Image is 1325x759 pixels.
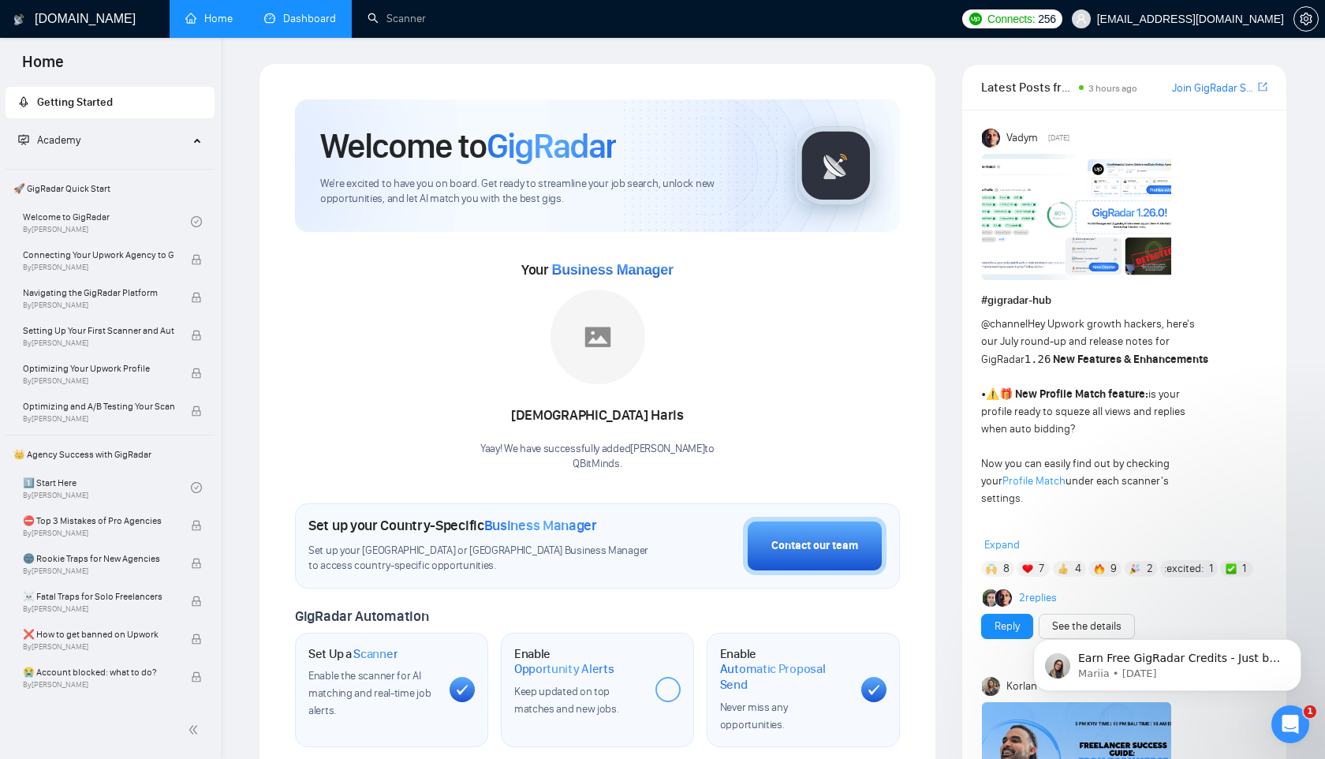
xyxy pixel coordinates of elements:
[981,292,1267,309] h1: # gigradar-hub
[1022,563,1033,574] img: ❤️
[23,642,174,652] span: By [PERSON_NAME]
[23,398,174,414] span: Optimizing and A/B Testing Your Scanner for Better Results
[1010,606,1325,716] iframe: Intercom notifications message
[1294,13,1318,25] span: setting
[23,529,174,538] span: By [PERSON_NAME]
[191,520,202,531] span: lock
[982,677,1001,696] img: Korlan
[1002,474,1066,488] a: Profile Match
[981,614,1033,639] button: Reply
[23,323,174,338] span: Setting Up Your First Scanner and Auto-Bidder
[23,589,174,604] span: ☠️ Fatal Traps for Solo Freelancers
[37,133,80,147] span: Academy
[521,261,674,279] span: Your
[18,96,29,107] span: rocket
[1019,590,1057,606] a: 2replies
[1304,705,1316,718] span: 1
[1164,560,1204,578] span: :excited:
[1025,353,1051,365] code: 1.26
[986,563,997,574] img: 🙌
[37,95,113,109] span: Getting Started
[514,685,619,716] span: Keep updated on top matches and new jobs.
[320,177,771,207] span: We're excited to have you on board. Get ready to streamline your job search, unlock new opportuni...
[23,551,174,566] span: 🌚 Rookie Traps for New Agencies
[797,126,875,205] img: gigradar-logo.png
[1003,561,1010,577] span: 8
[480,457,715,472] p: QBitMinds .
[514,661,614,677] span: Opportunity Alerts
[720,646,849,693] h1: Enable
[191,406,202,417] span: lock
[1094,563,1105,574] img: 🔥
[1053,353,1208,366] strong: New Features & Enhancements
[295,608,428,625] span: GigRadar Automation
[23,247,174,263] span: Connecting Your Upwork Agency to GigRadar
[987,10,1035,28] span: Connects:
[1088,83,1137,94] span: 3 hours ago
[9,50,77,84] span: Home
[480,442,715,472] div: Yaay! We have successfully added [PERSON_NAME] to
[191,368,202,379] span: lock
[983,589,1000,607] img: Alex B
[995,618,1020,635] a: Reply
[1172,80,1255,97] a: Join GigRadar Slack Community
[320,125,616,167] h1: Welcome to
[191,330,202,341] span: lock
[23,338,174,348] span: By [PERSON_NAME]
[1293,6,1319,32] button: setting
[7,439,213,470] span: 👑 Agency Success with GigRadar
[1209,561,1213,577] span: 1
[23,414,174,424] span: By [PERSON_NAME]
[308,669,431,717] span: Enable the scanner for AI matching and real-time job alerts.
[1006,129,1038,147] span: Vadym
[23,361,174,376] span: Optimizing Your Upwork Profile
[23,376,174,386] span: By [PERSON_NAME]
[986,387,999,401] span: ⚠️
[551,290,645,384] img: placeholder.png
[1147,561,1153,577] span: 2
[1038,10,1055,28] span: 256
[23,664,174,680] span: 😭 Account blocked: what to do?
[514,646,643,677] h1: Enable
[23,680,174,690] span: By [PERSON_NAME]
[191,596,202,607] span: lock
[23,470,191,505] a: 1️⃣ Start HereBy[PERSON_NAME]
[23,513,174,529] span: ⛔ Top 3 Mistakes of Pro Agencies
[353,646,397,662] span: Scanner
[1006,678,1037,695] span: Korlan
[981,317,1028,331] span: @channel
[1271,705,1309,743] iframe: Intercom live chat
[1110,561,1117,577] span: 9
[720,701,788,731] span: Never miss any opportunities.
[191,558,202,569] span: lock
[23,263,174,272] span: By [PERSON_NAME]
[6,87,215,118] li: Getting Started
[1075,561,1081,577] span: 4
[23,604,174,614] span: By [PERSON_NAME]
[1058,563,1069,574] img: 👍
[999,387,1013,401] span: 🎁
[308,517,597,534] h1: Set up your Country-Specific
[188,722,203,738] span: double-left
[18,134,29,145] span: fund-projection-screen
[23,204,191,239] a: Welcome to GigRadarBy[PERSON_NAME]
[984,538,1020,551] span: Expand
[1258,80,1267,95] a: export
[185,12,233,25] a: homeHome
[720,661,849,692] span: Automatic Proposal Send
[1293,13,1319,25] a: setting
[551,262,673,278] span: Business Manager
[480,402,715,429] div: [DEMOGRAPHIC_DATA] Haris
[23,626,174,642] span: ❌ How to get banned on Upwork
[982,154,1171,280] img: F09AC4U7ATU-image.png
[191,292,202,303] span: lock
[1076,13,1087,24] span: user
[771,537,858,555] div: Contact our team
[487,125,616,167] span: GigRadar
[981,77,1074,97] span: Latest Posts from the GigRadar Community
[969,13,982,25] img: upwork-logo.png
[1129,563,1140,574] img: 🎉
